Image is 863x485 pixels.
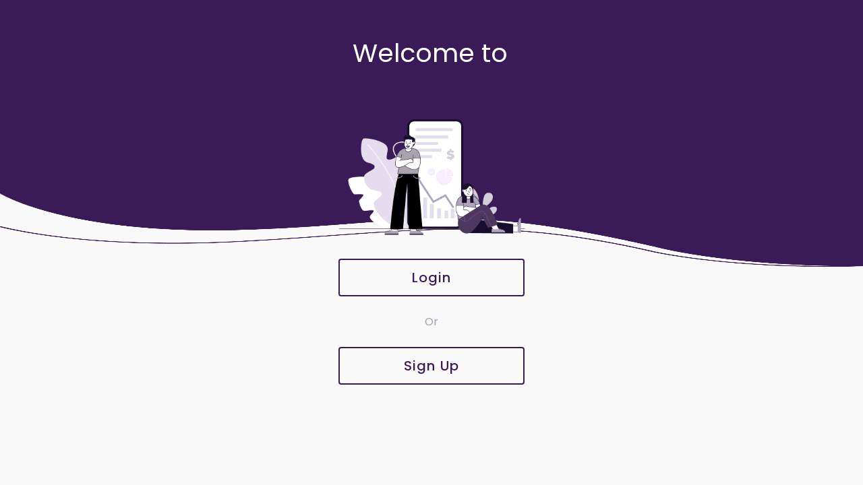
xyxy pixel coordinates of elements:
[337,259,526,296] a: Login
[353,35,508,71] ion-text: Welcome to
[338,347,525,385] ion-button: Sign Up
[425,314,438,329] ion-text: Or
[337,347,526,385] a: Sign Up
[337,110,526,245] img: entry
[338,259,525,296] ion-button: Login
